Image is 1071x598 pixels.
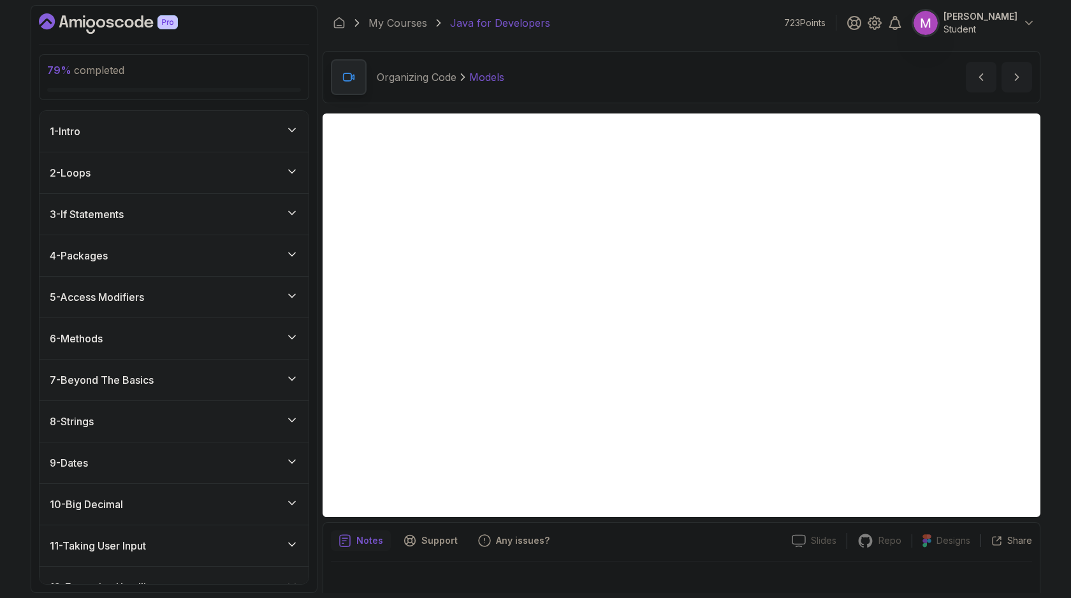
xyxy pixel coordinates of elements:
[878,534,901,547] p: Repo
[50,538,146,553] h3: 11 - Taking User Input
[913,10,1035,36] button: user profile image[PERSON_NAME]Student
[40,194,309,235] button: 3-If Statements
[47,64,124,77] span: completed
[1002,62,1032,92] button: next content
[421,534,458,547] p: Support
[50,289,144,305] h3: 5 - Access Modifiers
[40,111,309,152] button: 1-Intro
[914,11,938,35] img: user profile image
[47,64,71,77] span: 79 %
[1017,547,1058,585] iframe: chat widget
[40,235,309,276] button: 4-Packages
[40,318,309,359] button: 6-Methods
[368,15,427,31] a: My Courses
[396,530,465,551] button: Support button
[784,17,826,29] p: 723 Points
[50,165,91,180] h3: 2 - Loops
[470,530,557,551] button: Feedback button
[356,534,383,547] p: Notes
[469,69,504,85] p: Models
[40,152,309,193] button: 2-Loops
[50,497,123,512] h3: 10 - Big Decimal
[966,62,996,92] button: previous content
[40,401,309,442] button: 8-Strings
[40,277,309,317] button: 5-Access Modifiers
[936,534,970,547] p: Designs
[50,248,108,263] h3: 4 - Packages
[323,113,1040,517] iframe: 3 - Models
[50,580,158,595] h3: 12 - Exception Handling
[39,13,207,34] a: Dashboard
[50,124,80,139] h3: 1 - Intro
[943,23,1017,36] p: Student
[40,525,309,566] button: 11-Taking User Input
[377,69,456,85] p: Organizing Code
[50,455,88,470] h3: 9 - Dates
[811,534,836,547] p: Slides
[829,316,1058,541] iframe: chat widget
[496,534,550,547] p: Any issues?
[50,207,124,222] h3: 3 - If Statements
[50,372,154,388] h3: 7 - Beyond The Basics
[40,442,309,483] button: 9-Dates
[50,414,94,429] h3: 8 - Strings
[980,534,1032,547] button: Share
[333,17,346,29] a: Dashboard
[50,331,103,346] h3: 6 - Methods
[450,15,550,31] p: Java for Developers
[40,360,309,400] button: 7-Beyond The Basics
[40,484,309,525] button: 10-Big Decimal
[943,10,1017,23] p: [PERSON_NAME]
[331,530,391,551] button: notes button
[1007,534,1032,547] p: Share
